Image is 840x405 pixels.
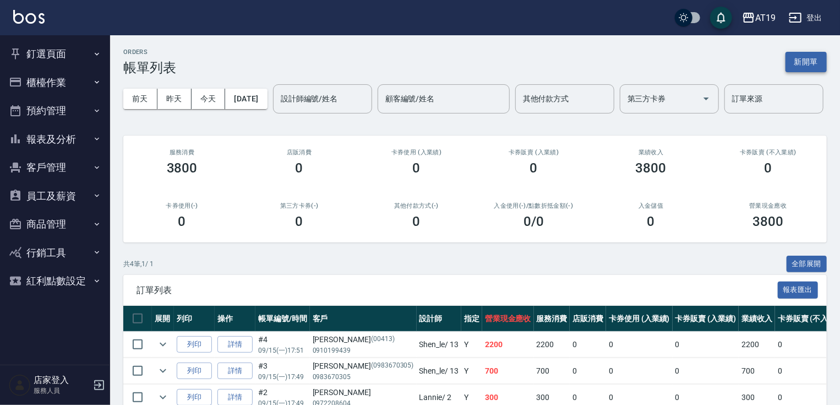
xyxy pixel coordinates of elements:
[530,160,538,176] h3: 0
[723,202,814,209] h2: 營業現金應收
[123,60,176,75] h3: 帳單列表
[4,96,106,125] button: 預約管理
[225,89,267,109] button: [DATE]
[4,239,106,267] button: 行銷工具
[254,202,345,209] h2: 第三方卡券(-)
[570,332,606,358] td: 0
[523,214,544,229] h3: 0 /0
[313,387,414,398] div: [PERSON_NAME]
[739,332,775,358] td: 2200
[534,358,570,384] td: 700
[177,336,212,353] button: 列印
[4,68,106,97] button: 櫃檯作業
[371,149,462,156] h2: 卡券使用 (入業績)
[673,306,739,332] th: 卡券販賣 (入業績)
[417,332,461,358] td: Shen_le / 13
[4,153,106,182] button: 客戶管理
[9,374,31,396] img: Person
[778,282,819,299] button: 報表匯出
[697,90,715,107] button: Open
[152,306,174,332] th: 展開
[155,363,171,379] button: expand row
[123,48,176,56] h2: ORDERS
[647,214,655,229] h3: 0
[673,358,739,384] td: 0
[155,336,171,353] button: expand row
[313,372,414,382] p: 0983670305
[723,149,814,156] h2: 卡券販賣 (不入業績)
[534,306,570,332] th: 服務消費
[157,89,192,109] button: 昨天
[254,149,345,156] h2: 店販消費
[371,360,414,372] p: (0983670305)
[4,267,106,295] button: 紅利點數設定
[606,332,673,358] td: 0
[413,214,421,229] h3: 0
[4,210,106,239] button: 商品管理
[137,202,227,209] h2: 卡券使用(-)
[413,160,421,176] h3: 0
[606,202,696,209] h2: 入金儲值
[784,8,827,28] button: 登出
[606,358,673,384] td: 0
[255,358,310,384] td: #3
[488,202,579,209] h2: 入金使用(-) /點數折抵金額(-)
[606,306,673,332] th: 卡券使用 (入業績)
[13,10,45,24] img: Logo
[255,332,310,358] td: #4
[123,89,157,109] button: 前天
[739,358,775,384] td: 700
[34,386,90,396] p: 服務人員
[753,214,784,229] h3: 3800
[174,306,215,332] th: 列印
[482,306,534,332] th: 營業現金應收
[461,358,482,384] td: Y
[371,334,395,345] p: (00413)
[4,182,106,210] button: 員工及薪資
[461,332,482,358] td: Y
[786,56,827,67] a: 新開單
[482,358,534,384] td: 700
[313,334,414,345] div: [PERSON_NAME]
[755,11,776,25] div: AT19
[178,214,186,229] h3: 0
[778,284,819,295] a: 報表匯出
[606,149,696,156] h2: 業績收入
[310,306,417,332] th: 客戶
[417,358,461,384] td: Shen_le / 13
[167,160,198,176] h3: 3800
[192,89,226,109] button: 今天
[177,363,212,380] button: 列印
[371,202,462,209] h2: 其他付款方式(-)
[258,345,307,355] p: 09/15 (一) 17:51
[217,363,253,380] a: 詳情
[137,285,778,296] span: 訂單列表
[313,345,414,355] p: 0910199439
[34,375,90,386] h5: 店家登入
[258,372,307,382] p: 09/15 (一) 17:49
[215,306,255,332] th: 操作
[488,149,579,156] h2: 卡券販賣 (入業績)
[786,52,827,72] button: 新開單
[534,332,570,358] td: 2200
[4,40,106,68] button: 釘選頁面
[765,160,772,176] h3: 0
[4,125,106,154] button: 報表及分析
[636,160,667,176] h3: 3800
[482,332,534,358] td: 2200
[570,306,606,332] th: 店販消費
[296,160,303,176] h3: 0
[137,149,227,156] h3: 服務消費
[461,306,482,332] th: 指定
[673,332,739,358] td: 0
[417,306,461,332] th: 設計師
[296,214,303,229] h3: 0
[739,306,775,332] th: 業績收入
[738,7,780,29] button: AT19
[255,306,310,332] th: 帳單編號/時間
[787,256,827,273] button: 全部展開
[570,358,606,384] td: 0
[123,259,154,269] p: 共 4 筆, 1 / 1
[710,7,732,29] button: save
[313,360,414,372] div: [PERSON_NAME]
